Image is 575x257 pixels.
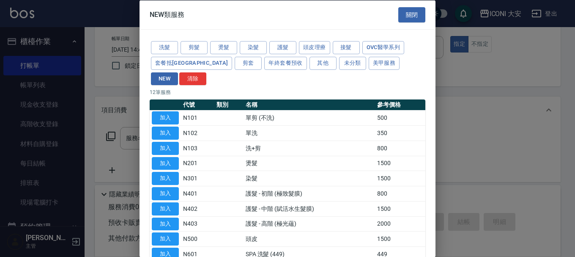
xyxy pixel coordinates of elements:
td: 800 [375,141,425,156]
td: 1500 [375,231,425,246]
td: 染髮 [244,171,375,186]
button: 接髮 [333,41,360,54]
td: N401 [181,186,214,201]
button: 年終套餐預收 [264,56,307,69]
button: 護髮 [269,41,296,54]
td: 1500 [375,156,425,171]
button: 加入 [152,217,179,230]
button: 加入 [152,157,179,170]
button: 加入 [152,232,179,246]
td: 500 [375,110,425,125]
td: 單剪 (不洗) [244,110,375,125]
td: 1500 [375,171,425,186]
td: 800 [375,186,425,201]
button: 加入 [152,111,179,124]
button: 加入 [152,187,179,200]
td: 頭皮 [244,231,375,246]
th: 代號 [181,99,214,111]
td: N201 [181,156,214,171]
button: 剪套 [235,56,262,69]
button: 加入 [152,172,179,185]
button: 染髮 [240,41,267,54]
td: N500 [181,231,214,246]
td: 1500 [375,201,425,216]
td: N102 [181,125,214,141]
td: 護髮 - 高階 (極光蘊) [244,216,375,232]
button: 關閉 [398,7,425,22]
td: N403 [181,216,214,232]
button: 其他 [309,56,337,69]
td: N103 [181,141,214,156]
button: 加入 [152,202,179,215]
button: 加入 [152,141,179,155]
td: 350 [375,125,425,141]
button: 清除 [179,72,206,85]
span: NEW類服務 [150,10,184,19]
button: 加入 [152,127,179,140]
th: 名稱 [244,99,375,111]
button: 未分類 [339,56,366,69]
th: 類別 [214,99,244,111]
button: 套餐抵[GEOGRAPHIC_DATA] [151,56,232,69]
button: ovc醫學系列 [362,41,405,54]
td: 護髮 - 初階 (極致髮膜) [244,186,375,201]
button: 燙髮 [210,41,237,54]
td: N301 [181,171,214,186]
td: 燙髮 [244,156,375,171]
th: 參考價格 [375,99,425,111]
td: 洗+剪 [244,141,375,156]
td: N402 [181,201,214,216]
td: 護髮 - 中階 (賦活水生髮膜) [244,201,375,216]
button: NEW [151,72,178,85]
button: 美甲服務 [369,56,400,69]
td: 2000 [375,216,425,232]
td: 單洗 [244,125,375,141]
button: 剪髮 [181,41,208,54]
button: 頭皮理療 [299,41,330,54]
p: 12 筆服務 [150,88,425,96]
td: N101 [181,110,214,125]
button: 洗髮 [151,41,178,54]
